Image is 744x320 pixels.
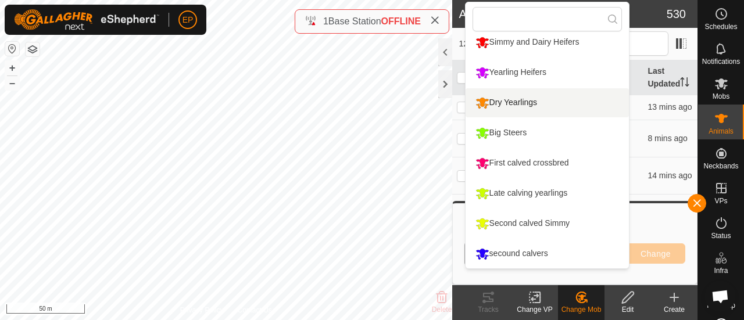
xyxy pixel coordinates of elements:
[704,23,737,30] span: Schedules
[465,304,512,315] div: Tracks
[473,184,571,203] div: Late calving yearlings
[459,38,528,50] span: 12 selected of 530
[466,209,629,238] li: Second calved Simmy
[512,304,558,315] div: Change VP
[473,93,541,113] div: Dry Yearlings
[626,243,685,264] button: Change
[648,102,692,112] span: 23 Sept 2025, 1:01 pm
[466,118,629,148] li: Big Steers
[714,197,727,204] span: VPs
[473,214,573,233] div: Second calved Simmy
[707,302,735,309] span: Heatmap
[473,244,551,264] div: secound calvers
[473,153,572,173] div: First calved crossbred
[643,60,697,95] th: Last Updated
[5,61,19,75] button: +
[183,14,194,26] span: EP
[180,305,224,315] a: Privacy Policy
[473,63,549,82] div: Yearling Heifers
[466,58,629,87] li: Yearling Heifers
[641,249,671,258] span: Change
[323,16,328,26] span: 1
[14,9,159,30] img: Gallagher Logo
[466,88,629,117] li: Dry Yearlings
[5,76,19,90] button: –
[466,239,629,268] li: secound calvers
[680,79,689,88] p-sorticon: Activate to sort
[702,58,740,65] span: Notifications
[5,42,19,56] button: Reset Map
[466,149,629,178] li: First calved crossbred
[381,16,421,26] span: OFFLINE
[466,179,629,208] li: Late calving yearlings
[466,28,629,57] li: Simmy and Dairy Heifers
[709,128,734,135] span: Animals
[648,134,687,143] span: 23 Sept 2025, 1:07 pm
[714,267,728,274] span: Infra
[667,5,686,23] span: 530
[26,42,40,56] button: Map Layers
[704,281,736,312] div: Open chat
[473,123,530,143] div: Big Steers
[651,304,697,315] div: Create
[713,93,729,100] span: Mobs
[558,304,604,315] div: Change Mob
[328,16,381,26] span: Base Station
[703,163,738,170] span: Neckbands
[459,7,667,21] h2: Animals
[237,305,271,315] a: Contact Us
[648,171,692,180] span: 23 Sept 2025, 1:00 pm
[473,33,582,52] div: Simmy and Dairy Heifers
[711,232,731,239] span: Status
[604,304,651,315] div: Edit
